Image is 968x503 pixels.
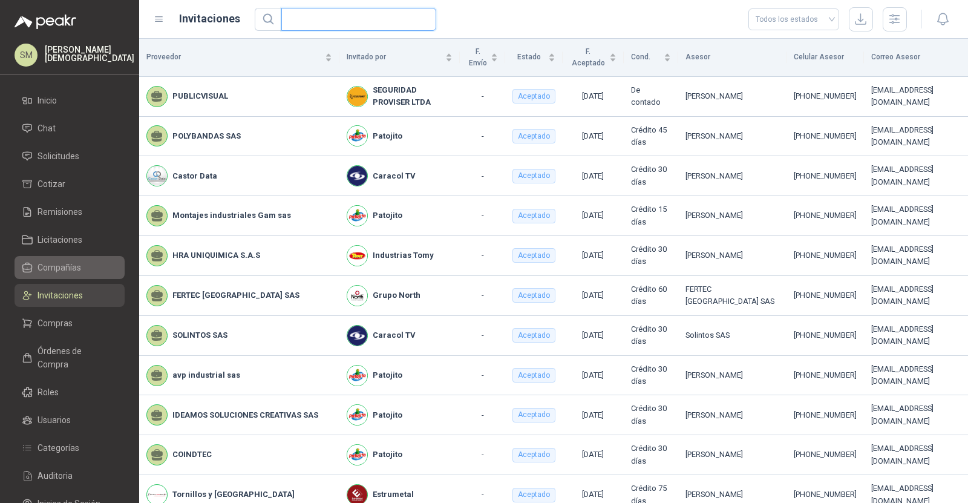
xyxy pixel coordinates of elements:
[512,129,555,143] div: Aceptado
[582,410,604,419] span: [DATE]
[582,171,604,180] span: [DATE]
[512,89,555,104] div: Aceptado
[347,166,367,186] img: Company Logo
[373,329,415,341] b: Caracol TV
[685,329,779,341] div: Solintos SAS
[794,170,857,182] div: [PHONE_NUMBER]
[871,124,961,149] div: [EMAIL_ADDRESS][DOMAIN_NAME]
[373,130,402,142] b: Patojito
[347,51,443,63] span: Invitado por
[347,366,367,386] img: Company Logo
[347,246,367,266] img: Company Logo
[15,409,125,432] a: Usuarios
[871,442,961,467] div: [EMAIL_ADDRESS][DOMAIN_NAME]
[512,209,555,223] div: Aceptado
[871,403,961,427] div: [EMAIL_ADDRESS][DOMAIN_NAME]
[347,326,367,346] img: Company Logo
[512,288,555,303] div: Aceptado
[172,170,217,182] b: Castor Data
[871,323,961,348] div: [EMAIL_ADDRESS][DOMAIN_NAME]
[482,211,484,220] span: -
[38,150,79,163] span: Solicitudes
[482,91,484,100] span: -
[172,209,291,222] b: Montajes industriales Gam sas
[794,289,857,301] div: [PHONE_NUMBER]
[38,205,82,219] span: Remisiones
[373,249,434,261] b: Industrias Tomy
[347,405,367,425] img: Company Logo
[15,15,76,29] img: Logo peakr
[172,130,241,142] b: POLYBANDAS SAS
[38,122,56,135] span: Chat
[631,84,672,109] div: De contado
[482,251,484,260] span: -
[512,51,546,63] span: Estado
[512,408,555,422] div: Aceptado
[582,450,604,459] span: [DATE]
[15,312,125,335] a: Compras
[685,170,779,182] div: [PERSON_NAME]
[347,206,367,226] img: Company Logo
[38,261,81,274] span: Compañías
[172,90,228,102] b: PUBLICVISUAL
[482,450,484,459] span: -
[172,409,318,421] b: IDEAMOS SOLUCIONES CREATIVAS SAS
[373,449,402,461] b: Patojito
[512,488,555,502] div: Aceptado
[582,490,604,499] span: [DATE]
[38,233,82,246] span: Licitaciones
[794,209,857,222] div: [PHONE_NUMBER]
[172,329,227,341] b: SOLINTOS SAS
[15,117,125,140] a: Chat
[685,249,779,261] div: [PERSON_NAME]
[38,344,113,371] span: Órdenes de Compra
[15,173,125,196] a: Cotizar
[794,90,857,102] div: [PHONE_NUMBER]
[482,330,484,340] span: -
[460,39,505,77] th: F. Envío
[512,368,555,383] div: Aceptado
[685,283,779,308] div: FERTEC [GEOGRAPHIC_DATA] SAS
[794,249,857,261] div: [PHONE_NUMBER]
[482,171,484,180] span: -
[582,131,604,140] span: [DATE]
[512,328,555,343] div: Aceptado
[172,289,299,301] b: FERTEC [GEOGRAPHIC_DATA] SAS
[685,209,779,222] div: [PERSON_NAME]
[505,39,563,77] th: Estado
[685,369,779,381] div: [PERSON_NAME]
[582,370,604,380] span: [DATE]
[373,289,420,301] b: Grupo North
[139,39,339,77] th: Proveedor
[15,464,125,487] a: Auditoria
[15,89,125,112] a: Inicio
[179,10,240,27] h1: Invitaciones
[678,39,786,77] th: Asesor
[794,449,857,461] div: [PHONE_NUMBER]
[631,243,672,268] div: Crédito 30 días
[172,369,240,381] b: avp industrial sas
[38,289,83,302] span: Invitaciones
[15,145,125,168] a: Solicitudes
[373,488,414,501] b: Estrumetal
[624,39,679,77] th: Cond.
[512,448,555,462] div: Aceptado
[373,369,402,381] b: Patojito
[685,130,779,142] div: [PERSON_NAME]
[582,291,604,300] span: [DATE]
[582,91,604,100] span: [DATE]
[172,249,260,261] b: HRA UNIQUIMICA S.A.S
[794,369,857,381] div: [PHONE_NUMBER]
[582,251,604,260] span: [DATE]
[685,90,779,102] div: [PERSON_NAME]
[482,291,484,300] span: -
[871,84,961,109] div: [EMAIL_ADDRESS][DOMAIN_NAME]
[15,44,38,67] div: SM
[373,170,415,182] b: Caracol TV
[582,330,604,340] span: [DATE]
[563,39,623,77] th: F. Aceptado
[685,449,779,461] div: [PERSON_NAME]
[871,363,961,388] div: [EMAIL_ADDRESS][DOMAIN_NAME]
[146,51,322,63] span: Proveedor
[871,163,961,188] div: [EMAIL_ADDRESS][DOMAIN_NAME]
